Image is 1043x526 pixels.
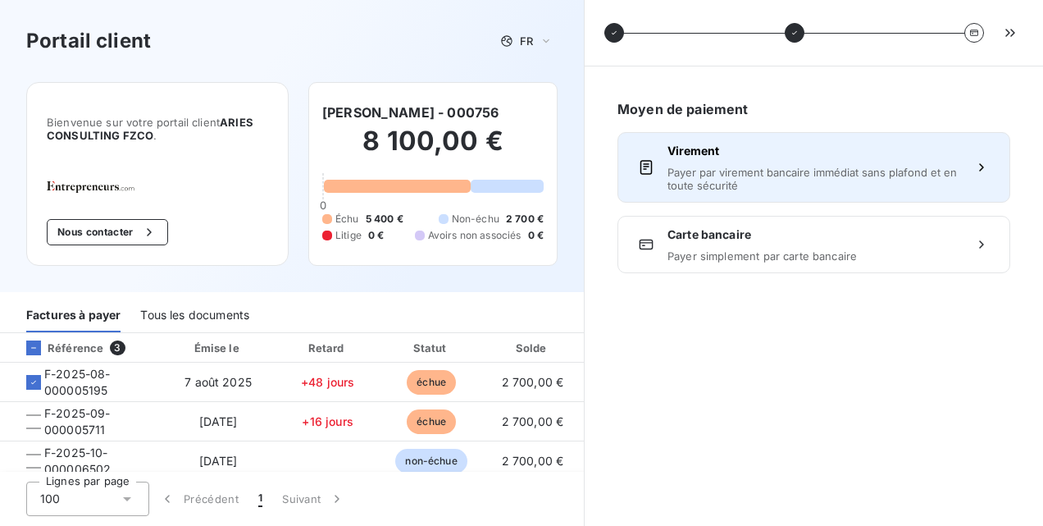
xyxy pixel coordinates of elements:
[110,341,125,355] span: 3
[428,228,521,243] span: Avoirs non associés
[486,340,580,356] div: Solde
[520,34,533,48] span: FR
[301,375,354,389] span: +48 jours
[528,228,544,243] span: 0 €
[140,298,249,332] div: Tous les documents
[47,181,152,193] img: Company logo
[47,116,253,142] span: ARIES CONSULTING FZCO
[335,228,362,243] span: Litige
[384,340,480,356] div: Statut
[47,116,268,142] span: Bienvenue sur votre portail client .
[502,414,564,428] span: 2 700,00 €
[395,449,467,473] span: non-échue
[184,375,252,389] span: 7 août 2025
[44,366,148,399] span: F-2025-08-000005195
[199,414,238,428] span: [DATE]
[366,212,403,226] span: 5 400 €
[320,199,326,212] span: 0
[26,26,151,56] h3: Portail client
[26,298,121,332] div: Factures à payer
[149,482,248,516] button: Précédent
[667,249,960,263] span: Payer simplement par carte bancaire
[272,482,355,516] button: Suivant
[302,414,353,428] span: +16 jours
[248,482,272,516] button: 1
[502,454,564,468] span: 2 700,00 €
[407,409,456,434] span: échue
[322,103,499,122] h6: [PERSON_NAME] - 000756
[165,340,272,356] div: Émise le
[452,212,499,226] span: Non-échu
[617,99,1010,119] h6: Moyen de paiement
[667,166,960,192] span: Payer par virement bancaire immédiat sans plafond et en toute sécurité
[13,341,103,355] div: Référence
[322,125,544,174] h2: 8 100,00 €
[40,491,60,507] span: 100
[47,219,168,245] button: Nous contacter
[506,212,544,226] span: 2 700 €
[667,143,960,159] span: Virement
[199,454,238,468] span: [DATE]
[407,370,456,395] span: échue
[279,340,377,356] div: Retard
[44,405,148,438] span: F-2025-09-000005711
[502,375,564,389] span: 2 700,00 €
[335,212,359,226] span: Échu
[667,226,960,243] span: Carte bancaire
[44,445,148,478] span: F-2025-10-000006502
[258,491,262,507] span: 1
[368,228,384,243] span: 0 €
